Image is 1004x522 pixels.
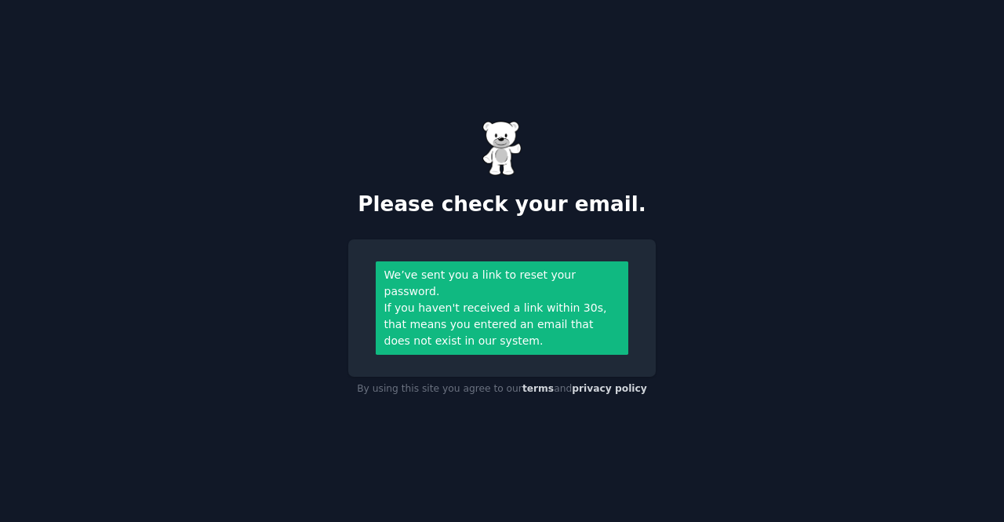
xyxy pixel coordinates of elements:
[522,383,554,394] a: terms
[384,300,620,349] div: If you haven't received a link within 30s, that means you entered an email that does not exist in...
[384,267,620,300] div: We’ve sent you a link to reset your password.
[348,377,656,402] div: By using this site you agree to our and
[572,383,647,394] a: privacy policy
[482,121,522,176] img: Gummy Bear
[348,192,656,217] h2: Please check your email.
